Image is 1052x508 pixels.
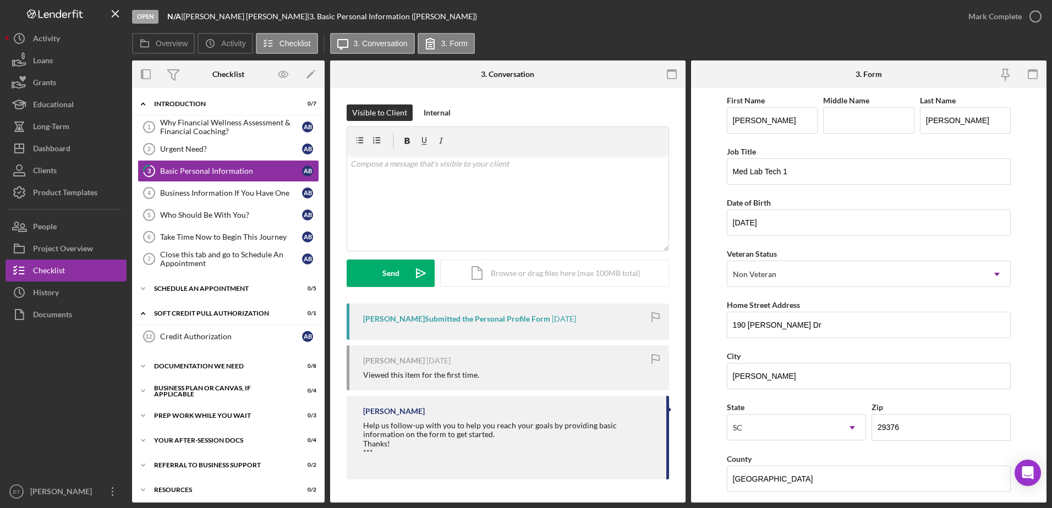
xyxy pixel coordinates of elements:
[154,310,289,317] div: Soft Credit Pull Authorization
[297,388,316,394] div: 0 / 4
[33,137,70,162] div: Dashboard
[302,253,313,264] div: A B
[147,167,151,174] tspan: 3
[418,104,456,121] button: Internal
[160,332,302,341] div: Credit Authorization
[347,259,435,287] button: Send
[727,300,800,310] label: Home Street Address
[424,104,451,121] div: Internal
[297,437,316,444] div: 0 / 4
[309,12,477,21] div: 3. Basic Personal Information ([PERSON_NAME])
[147,234,151,240] tspan: 6
[733,423,742,432] div: SC
[138,138,319,160] a: 2Urgent Need?AB
[160,167,302,175] div: Basic Personal Information
[138,160,319,182] a: 3Basic Personal InformationAB
[363,314,550,323] div: [PERSON_NAME] Submitted the Personal Profile Form
[160,145,302,153] div: Urgent Need?
[302,143,313,154] div: A B
[6,27,127,49] button: Activity
[33,49,53,74] div: Loans
[363,407,425,416] div: [PERSON_NAME]
[147,190,151,196] tspan: 4
[727,147,756,156] label: Job Title
[6,303,127,325] button: Documents
[727,96,765,105] label: First Name
[160,233,302,241] div: Take Time Now to Begin This Journey
[363,356,425,365] div: [PERSON_NAME]
[138,204,319,226] a: 5Who Should Be With You?AB
[147,256,151,262] tspan: 7
[856,70,882,79] div: 3. Form
[28,481,99,505] div: [PERSON_NAME]
[33,259,65,284] div: Checklist
[552,314,576,323] time: 2025-07-23 16:56
[727,198,771,207] label: Date of Birth
[33,115,69,140] div: Long-Term
[33,303,72,328] div: Documents
[302,122,313,132] div: A B
[138,248,319,270] a: 7Close this tab and go to Schedule An AppointmentAB
[6,481,127,503] button: ET[PERSON_NAME]
[302,331,313,342] div: A B
[256,33,318,54] button: Checklist
[167,12,183,21] div: |
[160,250,302,268] div: Close this tab and go to Schedule An Appointment
[297,363,316,369] div: 0 / 8
[426,356,451,365] time: 2025-07-23 16:50
[363,439,655,448] div: Thanks!
[297,487,316,493] div: 0 / 2
[6,181,127,203] button: Product Templates
[957,5,1046,27] button: Mark Complete
[154,487,289,493] div: Resources
[6,49,127,71] button: Loans
[154,285,289,292] div: Schedule An Appointment
[147,146,151,152] tspan: 2
[354,39,408,48] label: 3. Conversation
[6,238,127,259] button: Project Overview
[138,226,319,248] a: 6Take Time Now to Begin This JourneyAB
[297,310,316,317] div: 0 / 1
[6,93,127,115] button: Educational
[212,70,244,79] div: Checklist
[6,259,127,281] button: Checklist
[6,115,127,137] button: Long-Term
[154,462,289,468] div: Referral to Business Support
[302,209,313,220] div: A B
[154,385,289,397] div: Business Plan or Canvas, if applicable
[920,96,956,105] label: Last Name
[138,116,319,138] a: 1Why Financial Wellness Assessment & Financial Coaching?AB
[6,159,127,181] button: Clients
[156,39,188,48] label: Overview
[6,71,127,93] button: Grants
[6,137,127,159] button: Dashboard
[872,402,883,412] label: Zip
[147,124,151,130] tspan: 1
[1015,460,1041,486] div: Open Intercom Messenger
[33,93,74,118] div: Educational
[280,39,311,48] label: Checklist
[297,285,316,292] div: 0 / 5
[297,462,316,468] div: 0 / 2
[198,33,253,54] button: Activity
[352,104,407,121] div: Visible to Client
[154,101,289,107] div: Introduction
[33,216,57,240] div: People
[418,33,475,54] button: 3. Form
[33,27,60,52] div: Activity
[138,182,319,204] a: 4Business Information If You Have OneAB
[481,70,534,79] div: 3. Conversation
[297,101,316,107] div: 0 / 7
[441,39,468,48] label: 3. Form
[6,216,127,238] button: People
